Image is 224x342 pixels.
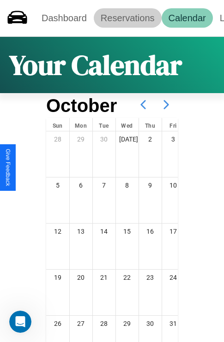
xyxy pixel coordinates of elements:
div: Thu [139,118,162,131]
div: 20 [70,270,92,285]
div: Fri [162,118,185,131]
iframe: Intercom live chat [9,311,31,333]
h2: October [46,95,117,116]
div: 2 [139,131,162,147]
div: 19 [46,270,69,285]
div: 7 [93,177,115,193]
div: 6 [70,177,92,193]
div: 13 [70,224,92,239]
div: 5 [46,177,69,193]
div: 17 [162,224,185,239]
div: 21 [93,270,115,285]
div: 22 [116,270,139,285]
div: 16 [139,224,162,239]
div: 3 [162,131,185,147]
div: 10 [162,177,185,193]
h1: Your Calendar [9,46,182,84]
div: 23 [139,270,162,285]
div: 8 [116,177,139,193]
div: 12 [46,224,69,239]
a: Dashboard [35,8,94,28]
div: 24 [162,270,185,285]
div: Wed [116,118,139,131]
div: 28 [93,316,115,331]
div: [DATE] [116,131,139,147]
div: 28 [46,131,69,147]
div: Mon [70,118,92,131]
div: 27 [70,316,92,331]
div: 29 [116,316,139,331]
div: 26 [46,316,69,331]
div: 31 [162,316,185,331]
a: Calendar [162,8,213,28]
div: 9 [139,177,162,193]
div: 14 [93,224,115,239]
div: Give Feedback [5,149,11,186]
div: Tue [93,118,115,131]
a: Reservations [94,8,162,28]
div: 30 [139,316,162,331]
div: 30 [93,131,115,147]
div: 29 [70,131,92,147]
div: 15 [116,224,139,239]
div: Sun [46,118,69,131]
